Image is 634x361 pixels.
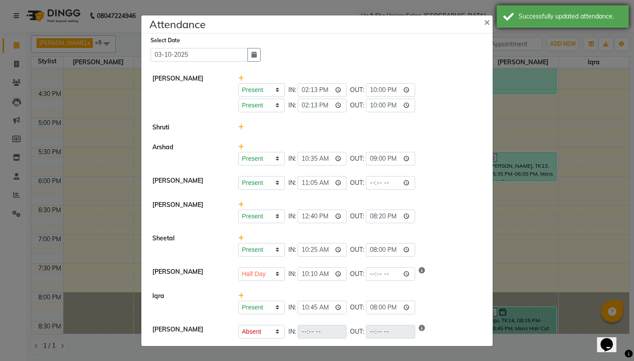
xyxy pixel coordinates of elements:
span: OUT: [350,327,364,336]
span: IN: [288,327,296,336]
span: OUT: [350,85,364,95]
div: Iqra [146,291,232,314]
span: × [484,15,490,28]
span: IN: [288,85,296,95]
span: OUT: [350,212,364,221]
span: OUT: [350,269,364,279]
span: IN: [288,154,296,163]
span: IN: [288,303,296,312]
div: Shruti [146,123,232,132]
div: [PERSON_NAME] [146,176,232,190]
span: OUT: [350,154,364,163]
div: Successfully updated attendance. [519,12,622,21]
span: OUT: [350,303,364,312]
span: OUT: [350,178,364,188]
span: IN: [288,245,296,254]
span: IN: [288,101,296,110]
i: Show reason [419,267,425,281]
span: OUT: [350,245,364,254]
button: Close [477,9,499,34]
span: IN: [288,178,296,188]
div: [PERSON_NAME] [146,74,232,112]
div: [PERSON_NAME] [146,267,232,281]
i: Show reason [419,325,425,339]
span: OUT: [350,101,364,110]
iframe: chat widget [597,326,625,352]
div: [PERSON_NAME] [146,325,232,339]
div: [PERSON_NAME] [146,200,232,223]
span: IN: [288,269,296,279]
div: Sheetal [146,234,232,257]
input: Select date [151,48,248,62]
label: Select Date [151,37,180,44]
h4: Attendance [149,16,206,32]
div: Arshad [146,143,232,166]
span: IN: [288,212,296,221]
